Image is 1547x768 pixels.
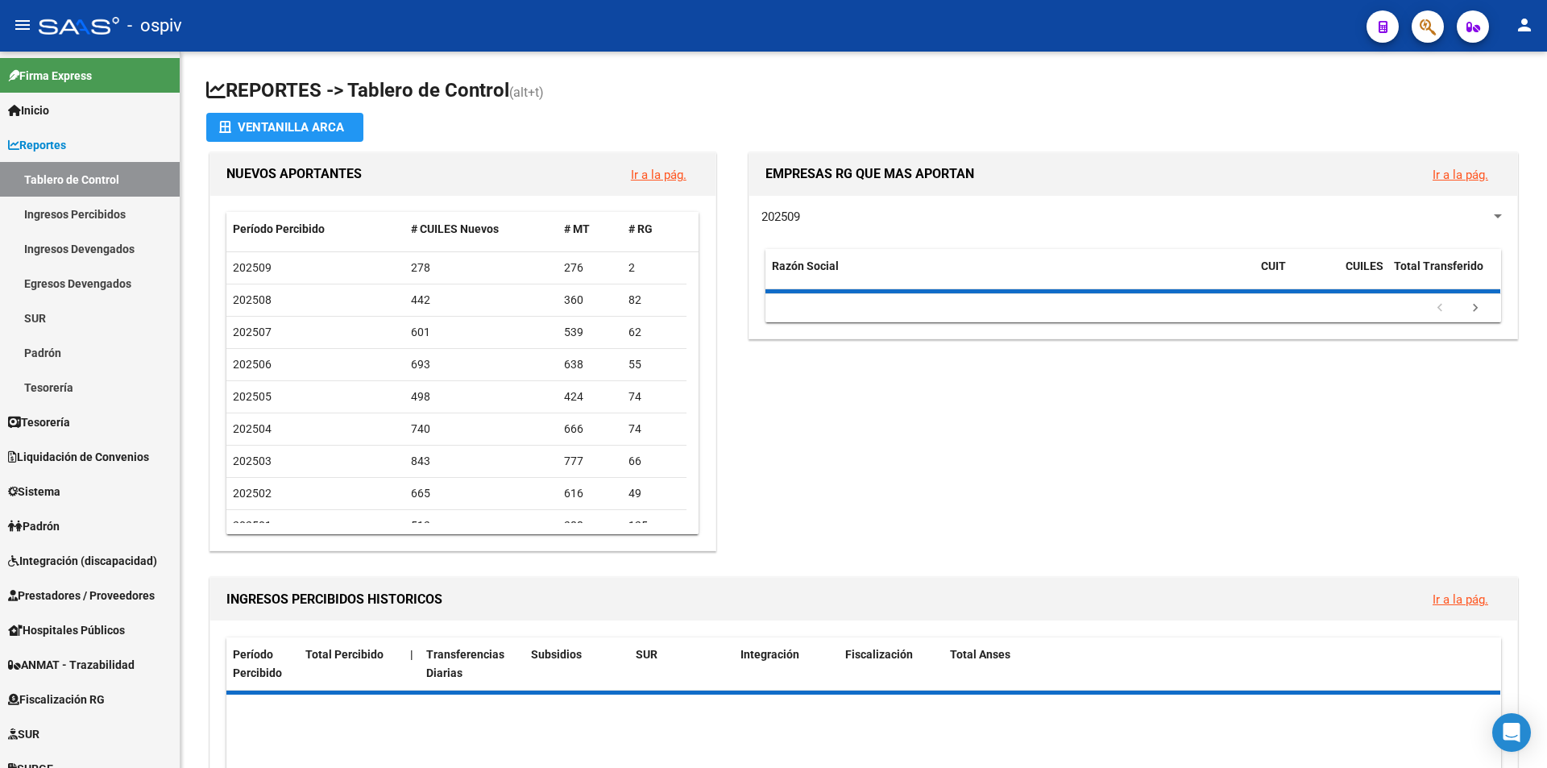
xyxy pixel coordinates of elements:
[564,222,590,235] span: # MT
[564,517,616,535] div: 388
[1420,584,1501,614] button: Ir a la pág.
[1346,259,1383,272] span: CUILES
[411,259,552,277] div: 278
[233,455,272,467] span: 202503
[618,160,699,189] button: Ir a la pág.
[233,293,272,306] span: 202508
[636,648,657,661] span: SUR
[411,222,499,235] span: # CUILES Nuevos
[950,648,1010,661] span: Total Anses
[772,259,839,272] span: Razón Social
[1261,259,1286,272] span: CUIT
[8,691,105,708] span: Fiscalización RG
[411,452,552,471] div: 843
[226,212,404,247] datatable-header-cell: Período Percibido
[628,323,680,342] div: 62
[628,222,653,235] span: # RG
[628,420,680,438] div: 74
[8,67,92,85] span: Firma Express
[411,484,552,503] div: 665
[628,484,680,503] div: 49
[299,637,404,691] datatable-header-cell: Total Percibido
[233,422,272,435] span: 202504
[233,390,272,403] span: 202505
[233,326,272,338] span: 202507
[628,291,680,309] div: 82
[226,637,299,691] datatable-header-cell: Período Percibido
[8,725,39,743] span: SUR
[219,113,350,142] div: Ventanilla ARCA
[226,592,442,607] span: INGRESOS PERCIBIDOS HISTORICOS
[233,222,325,235] span: Período Percibido
[564,323,616,342] div: 539
[127,8,182,44] span: - ospiv
[631,168,686,182] a: Ir a la pág.
[628,388,680,406] div: 74
[761,210,800,224] span: 202509
[8,413,70,431] span: Tesorería
[420,637,525,691] datatable-header-cell: Transferencias Diarias
[509,85,544,100] span: (alt+t)
[8,102,49,119] span: Inicio
[411,420,552,438] div: 740
[564,291,616,309] div: 360
[564,484,616,503] div: 616
[1420,160,1501,189] button: Ir a la pág.
[628,517,680,535] div: 125
[628,452,680,471] div: 66
[564,355,616,374] div: 638
[1339,249,1387,302] datatable-header-cell: CUILES
[1255,249,1339,302] datatable-header-cell: CUIT
[564,259,616,277] div: 276
[1433,168,1488,182] a: Ir a la pág.
[1515,15,1534,35] mat-icon: person
[305,648,384,661] span: Total Percibido
[226,166,362,181] span: NUEVOS APORTANTES
[564,420,616,438] div: 666
[629,637,734,691] datatable-header-cell: SUR
[564,388,616,406] div: 424
[622,212,686,247] datatable-header-cell: # RG
[1433,592,1488,607] a: Ir a la pág.
[525,637,629,691] datatable-header-cell: Subsidios
[411,517,552,535] div: 513
[8,136,66,154] span: Reportes
[1387,249,1500,302] datatable-header-cell: Total Transferido
[8,448,149,466] span: Liquidación de Convenios
[628,259,680,277] div: 2
[233,487,272,500] span: 202502
[1492,713,1531,752] div: Open Intercom Messenger
[404,637,420,691] datatable-header-cell: |
[944,637,1488,691] datatable-header-cell: Total Anses
[8,656,135,674] span: ANMAT - Trazabilidad
[206,77,1521,106] h1: REPORTES -> Tablero de Control
[628,355,680,374] div: 55
[233,519,272,532] span: 202501
[8,483,60,500] span: Sistema
[1460,300,1491,318] a: go to next page
[8,587,155,604] span: Prestadores / Proveedores
[410,648,413,661] span: |
[411,355,552,374] div: 693
[558,212,622,247] datatable-header-cell: # MT
[531,648,582,661] span: Subsidios
[1425,300,1455,318] a: go to previous page
[740,648,799,661] span: Integración
[1394,259,1483,272] span: Total Transferido
[8,552,157,570] span: Integración (discapacidad)
[8,517,60,535] span: Padrón
[233,648,282,679] span: Período Percibido
[845,648,913,661] span: Fiscalización
[233,358,272,371] span: 202506
[426,648,504,679] span: Transferencias Diarias
[765,249,1255,302] datatable-header-cell: Razón Social
[765,166,974,181] span: EMPRESAS RG QUE MAS APORTAN
[8,621,125,639] span: Hospitales Públicos
[411,323,552,342] div: 601
[233,261,272,274] span: 202509
[411,291,552,309] div: 442
[404,212,558,247] datatable-header-cell: # CUILES Nuevos
[564,452,616,471] div: 777
[13,15,32,35] mat-icon: menu
[411,388,552,406] div: 498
